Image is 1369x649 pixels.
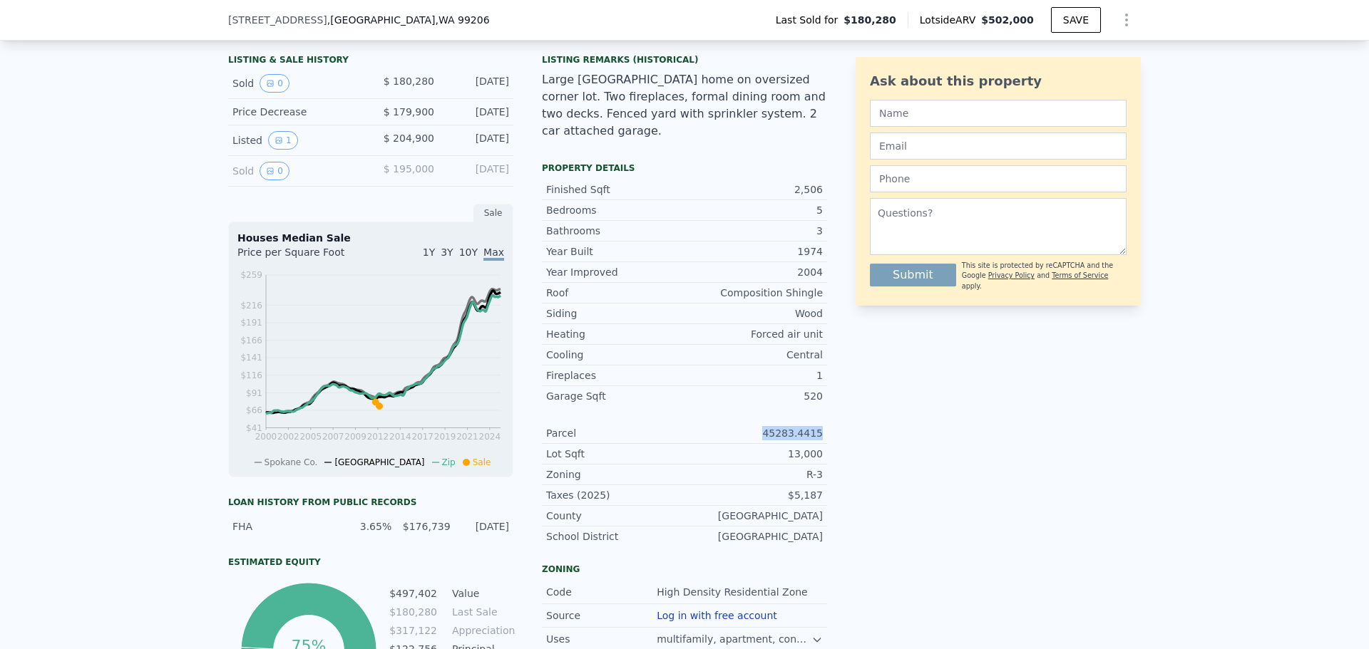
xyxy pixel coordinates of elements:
button: Submit [870,264,956,286]
span: Max [483,246,504,261]
span: $180,280 [844,13,896,27]
tspan: 2009 [344,432,366,442]
tspan: $166 [240,336,262,346]
span: $ 195,000 [384,163,434,175]
div: Loan history from public records [228,497,513,508]
div: Source [546,608,657,623]
div: [DATE] [446,105,509,119]
div: High Density Residential Zone [657,585,811,599]
tspan: $41 [246,423,262,433]
span: Spokane Co. [265,457,318,467]
span: $ 204,900 [384,133,434,144]
div: Price Decrease [232,105,359,119]
div: 1 [684,368,823,383]
span: $ 180,280 [384,76,434,87]
div: Year Built [546,244,684,259]
div: Garage Sqft [546,389,684,403]
div: 1974 [684,244,823,259]
div: Listed [232,131,359,150]
tspan: 2017 [411,432,434,442]
tspan: 2002 [277,432,299,442]
div: Parcel [546,426,684,440]
div: 45283.4415 [684,426,823,440]
div: Wood [684,306,823,321]
span: 1Y [423,246,435,258]
tspan: $259 [240,270,262,280]
a: Terms of Service [1052,271,1108,279]
span: 10Y [459,246,478,258]
div: Fireplaces [546,368,684,383]
div: Sold [232,162,359,180]
div: Sold [232,74,359,93]
div: Estimated Equity [228,556,513,568]
div: School District [546,529,684,544]
span: 3Y [441,246,453,258]
td: $317,122 [389,623,438,638]
div: Central [684,348,823,362]
div: Heating [546,327,684,341]
div: Houses Median Sale [237,231,504,245]
tspan: $191 [240,318,262,328]
div: Siding [546,306,684,321]
div: $176,739 [400,519,450,534]
tspan: 2000 [255,432,277,442]
div: [GEOGRAPHIC_DATA] [684,509,823,523]
div: Uses [546,632,657,646]
button: Show Options [1112,6,1141,34]
tspan: $66 [246,405,262,415]
div: Bedrooms [546,203,684,217]
div: Bathrooms [546,224,684,238]
div: 3 [684,224,823,238]
div: Forced air unit [684,327,823,341]
div: $5,187 [684,488,823,502]
div: 3.65% [342,519,391,534]
div: 5 [684,203,823,217]
td: Appreciation [449,623,513,638]
tspan: $116 [240,370,262,380]
span: [STREET_ADDRESS] [228,13,327,27]
div: [DATE] [446,162,509,180]
a: Privacy Policy [988,271,1035,279]
span: $ 179,900 [384,106,434,118]
div: Year Improved [546,265,684,279]
tspan: 2024 [479,432,501,442]
td: $180,280 [389,604,438,620]
div: [DATE] [446,74,509,93]
div: Ask about this property [870,71,1127,91]
div: Roof [546,286,684,300]
div: 2,506 [684,182,823,197]
div: LISTING & SALE HISTORY [228,54,513,68]
div: Property details [542,162,827,174]
div: 13,000 [684,447,823,461]
tspan: 2007 [322,432,344,442]
td: Value [449,586,513,601]
div: FHA [232,519,333,534]
span: Lotside ARV [920,13,981,27]
button: SAVE [1051,7,1101,33]
span: [GEOGRAPHIC_DATA] [334,457,424,467]
tspan: 2021 [456,432,478,442]
div: [DATE] [446,131,509,150]
div: Large [GEOGRAPHIC_DATA] home on oversized corner lot. Two fireplaces, formal dining room and two ... [542,71,827,140]
div: Listing Remarks (Historical) [542,54,827,66]
div: Sale [473,204,513,222]
button: Log in with free account [657,610,777,621]
div: Cooling [546,348,684,362]
div: Code [546,585,657,599]
div: Price per Square Foot [237,245,371,268]
div: Lot Sqft [546,447,684,461]
div: This site is protected by reCAPTCHA and the Google and apply. [962,261,1127,291]
span: , [GEOGRAPHIC_DATA] [327,13,490,27]
span: Last Sold for [776,13,844,27]
tspan: 2014 [389,432,411,442]
tspan: $91 [246,388,262,398]
tspan: $216 [240,301,262,311]
span: Zip [442,457,456,467]
div: Zoning [542,564,827,575]
div: Zoning [546,467,684,482]
div: Taxes (2025) [546,488,684,502]
button: View historical data [260,74,289,93]
div: County [546,509,684,523]
div: multifamily, apartment, condominium, townhouse [657,632,811,646]
div: R-3 [684,467,823,482]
